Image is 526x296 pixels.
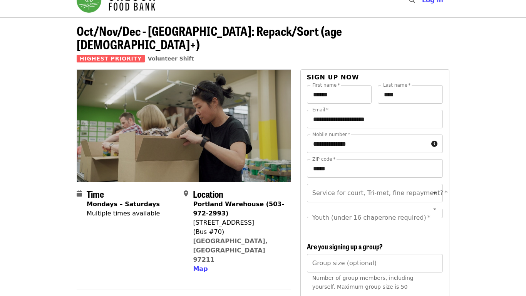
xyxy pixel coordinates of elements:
[193,264,208,274] button: Map
[312,157,335,161] label: ZIP code
[87,209,160,218] div: Multiple times available
[307,110,443,128] input: Email
[431,140,437,148] i: circle-info icon
[378,85,443,104] input: Last name
[312,132,350,137] label: Mobile number
[307,159,443,178] input: ZIP code
[193,187,223,200] span: Location
[77,55,145,62] span: Highest Priority
[307,85,372,104] input: First name
[312,83,340,87] label: First name
[77,22,342,53] span: Oct/Nov/Dec - [GEOGRAPHIC_DATA]: Repack/Sort (age [DEMOGRAPHIC_DATA]+)
[193,218,285,227] div: [STREET_ADDRESS]
[429,188,440,198] button: Open
[429,203,440,214] button: Open
[307,241,383,251] span: Are you signing up a group?
[307,254,443,272] input: [object Object]
[193,227,285,237] div: (Bus #70)
[87,187,104,200] span: Time
[307,135,428,153] input: Mobile number
[383,83,410,87] label: Last name
[307,74,359,81] span: Sign up now
[312,275,414,290] span: Number of group members, including yourself. Maximum group size is 50
[77,190,82,197] i: calendar icon
[148,55,194,62] a: Volunteer Shift
[193,237,268,263] a: [GEOGRAPHIC_DATA], [GEOGRAPHIC_DATA] 97211
[193,265,208,272] span: Map
[184,190,188,197] i: map-marker-alt icon
[87,200,160,208] strong: Mondays – Saturdays
[77,70,291,182] img: Oct/Nov/Dec - Portland: Repack/Sort (age 8+) organized by Oregon Food Bank
[193,200,284,217] strong: Portland Warehouse (503-972-2993)
[312,108,328,112] label: Email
